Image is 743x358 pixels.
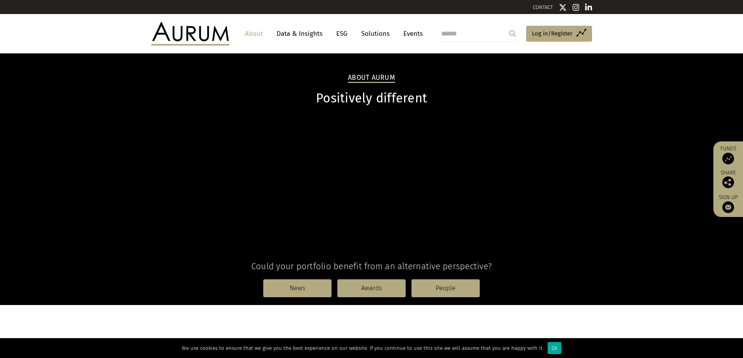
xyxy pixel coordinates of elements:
h1: Positively different [151,91,592,106]
img: Share this post [722,176,734,188]
h4: Could your portfolio benefit from an alternative perspective? [151,261,592,272]
a: Events [399,26,423,41]
img: Aurum [151,22,229,45]
img: Instagram icon [573,4,580,11]
img: Twitter icon [559,4,567,11]
img: Sign up to our newsletter [722,201,734,213]
input: Submit [505,26,520,41]
a: News [263,279,332,297]
a: People [411,279,480,297]
a: About [241,26,267,41]
a: Log in/Register [526,26,592,42]
a: Funds [717,145,739,164]
a: Solutions [357,26,394,41]
h2: About Aurum [348,74,395,83]
div: Share [717,170,739,188]
img: Linkedin icon [585,4,592,11]
a: Data & Insights [273,26,326,41]
a: Awards [337,279,406,297]
a: ESG [332,26,351,41]
img: Access Funds [722,153,734,164]
a: Sign up [717,194,739,213]
span: Log in/Register [532,29,573,38]
a: CONTACT [533,4,553,10]
div: Ok [548,342,561,354]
